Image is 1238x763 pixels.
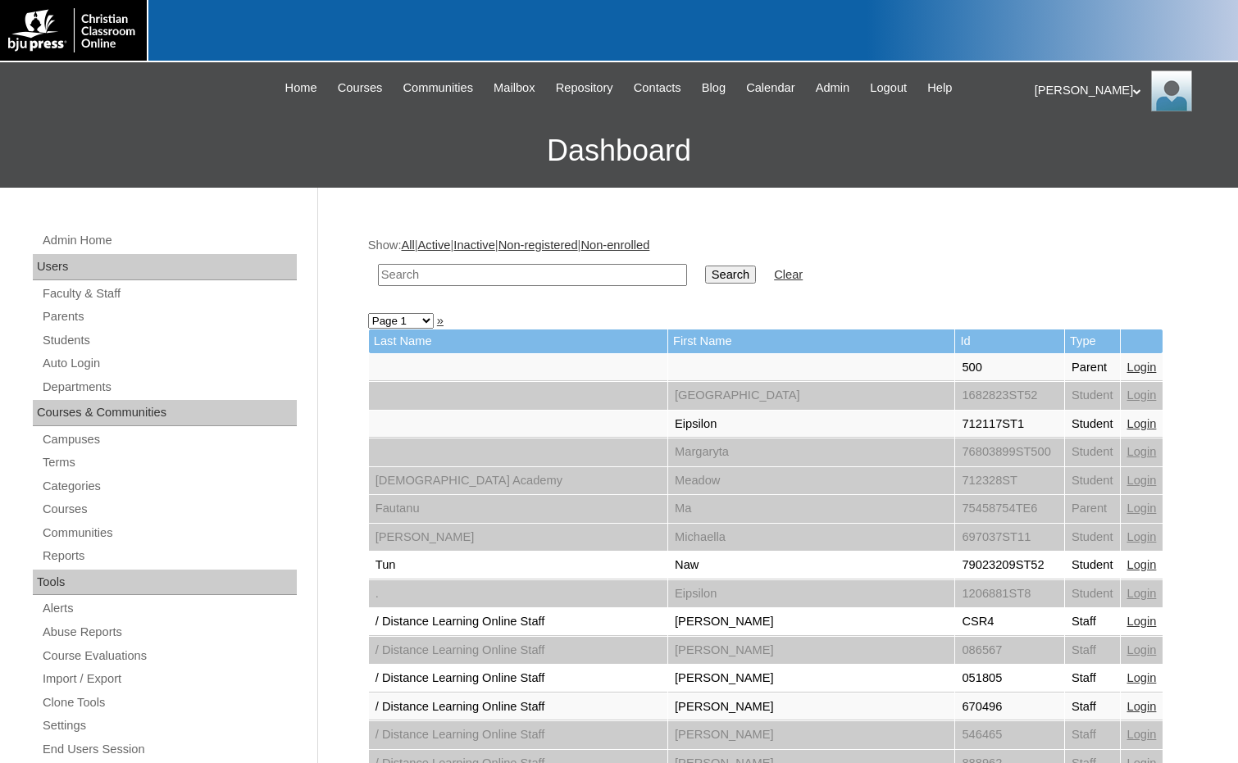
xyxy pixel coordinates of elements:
a: Logout [862,79,915,98]
td: Student [1065,411,1120,438]
a: » [437,314,444,327]
td: [PERSON_NAME] [369,524,667,552]
td: Eipsilon [668,580,954,608]
img: logo-white.png [8,8,139,52]
td: Tun [369,552,667,579]
span: Home [285,79,317,98]
a: Departments [41,377,297,397]
td: 500 [955,354,1064,382]
a: Login [1127,388,1157,402]
a: Admin [808,79,858,98]
td: Id [955,329,1064,353]
td: [PERSON_NAME] [668,721,954,749]
span: Contacts [634,79,681,98]
a: Terms [41,452,297,473]
a: Import / Export [41,669,297,689]
a: Login [1127,700,1157,713]
td: First Name [668,329,954,353]
a: Mailbox [485,79,544,98]
td: 051805 [955,665,1064,693]
div: [PERSON_NAME] [1035,70,1222,111]
td: 712328ST [955,467,1064,495]
span: Blog [702,79,726,98]
td: Student [1065,438,1120,466]
input: Search [705,266,756,284]
a: Help [919,79,960,98]
div: Users [33,254,297,280]
a: Active [418,238,451,252]
a: Students [41,330,297,351]
td: 697037ST11 [955,524,1064,552]
td: Staff [1065,608,1120,636]
td: [PERSON_NAME] [668,693,954,721]
td: / Distance Learning Online Staff [369,693,667,721]
td: 79023209ST52 [955,552,1064,579]
h3: Dashboard [8,114,1230,188]
a: Login [1127,445,1157,458]
a: Login [1127,417,1157,430]
td: Parent [1065,495,1120,523]
a: Settings [41,715,297,736]
td: / Distance Learning Online Staff [369,637,667,665]
td: Student [1065,580,1120,608]
a: Login [1127,558,1157,571]
a: Blog [694,79,734,98]
td: . [369,580,667,608]
span: Help [927,79,952,98]
td: 546465 [955,721,1064,749]
td: Student [1065,382,1120,410]
a: Courses [41,499,297,520]
a: Non-registered [498,238,578,252]
a: Inactive [453,238,495,252]
td: Student [1065,552,1120,579]
a: Contacts [626,79,690,98]
span: Repository [556,79,613,98]
a: Clone Tools [41,693,297,713]
td: Michaella [668,524,954,552]
a: Login [1127,361,1157,374]
span: Communities [403,79,473,98]
a: Reports [41,546,297,566]
td: Staff [1065,693,1120,721]
a: Home [277,79,325,98]
a: Parents [41,307,297,327]
td: Parent [1065,354,1120,382]
div: Tools [33,570,297,596]
td: 75458754TE6 [955,495,1064,523]
td: Student [1065,467,1120,495]
a: Alerts [41,598,297,619]
td: Staff [1065,637,1120,665]
span: Admin [816,79,850,98]
a: Abuse Reports [41,622,297,643]
a: Faculty & Staff [41,284,297,304]
a: Clear [774,268,803,281]
a: Admin Home [41,230,297,251]
td: Last Name [369,329,667,353]
a: Login [1127,728,1157,741]
a: Login [1127,671,1157,684]
span: Courses [338,79,383,98]
td: Staff [1065,721,1120,749]
td: / Distance Learning Online Staff [369,665,667,693]
td: 1682823ST52 [955,382,1064,410]
td: [PERSON_NAME] [668,665,954,693]
td: / Distance Learning Online Staff [369,608,667,636]
td: 670496 [955,693,1064,721]
span: Mailbox [494,79,535,98]
div: Show: | | | | [368,237,1180,295]
td: [GEOGRAPHIC_DATA] [668,382,954,410]
a: End Users Session [41,739,297,760]
a: Non-enrolled [580,238,649,252]
span: Calendar [746,79,794,98]
td: 76803899ST500 [955,438,1064,466]
a: Course Evaluations [41,646,297,666]
img: Melanie Sevilla [1151,70,1192,111]
a: All [401,238,414,252]
a: Login [1127,530,1157,543]
td: Fautanu [369,495,667,523]
td: Type [1065,329,1120,353]
a: Auto Login [41,353,297,374]
td: Ma [668,495,954,523]
a: Repository [548,79,621,98]
td: / Distance Learning Online Staff [369,721,667,749]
